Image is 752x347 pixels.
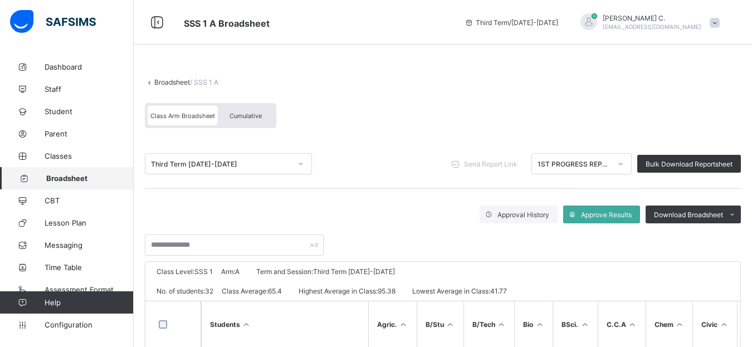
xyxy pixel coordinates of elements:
[464,160,517,168] span: Send Report Link
[646,301,693,347] th: Chem
[256,267,313,276] span: Term and Session:
[151,160,291,168] div: Third Term [DATE]-[DATE]
[45,218,134,227] span: Lesson Plan
[150,112,215,120] span: Class Arm Broadsheet
[242,320,251,329] i: Sort Ascending
[569,13,725,32] div: EmmanuelC.
[45,241,134,250] span: Messaging
[45,298,133,307] span: Help
[157,267,194,276] span: Class Level:
[535,320,544,329] i: Sort in Ascending Order
[412,287,490,295] span: Lowest Average in Class:
[598,301,646,347] th: C.C.A
[675,320,685,329] i: Sort in Ascending Order
[201,301,368,347] th: Students
[184,18,270,29] span: Class Arm Broadsheet
[446,320,455,329] i: Sort in Ascending Order
[45,62,134,71] span: Dashboard
[45,107,134,116] span: Student
[154,78,190,86] a: Broadsheet
[190,78,218,86] span: / SSS 1 A
[628,320,637,329] i: Sort in Ascending Order
[719,320,729,329] i: Sort in Ascending Order
[45,196,134,205] span: CBT
[603,23,701,30] span: [EMAIL_ADDRESS][DOMAIN_NAME]
[646,160,733,168] span: Bulk Download Reportsheet
[45,129,134,138] span: Parent
[581,211,632,219] span: Approve Results
[538,160,611,168] div: 1ST PROGRESS REPORT
[553,301,598,347] th: BSci.
[465,18,558,27] span: session/term information
[45,263,134,272] span: Time Table
[378,287,395,295] span: 95.38
[497,320,506,329] i: Sort in Ascending Order
[222,287,268,295] span: Class Average:
[45,320,133,329] span: Configuration
[157,287,205,295] span: No. of students:
[221,267,235,276] span: Arm:
[10,10,96,33] img: safsims
[45,85,134,94] span: Staff
[603,14,701,22] span: [PERSON_NAME] C.
[45,151,134,160] span: Classes
[399,320,408,329] i: Sort in Ascending Order
[205,287,213,295] span: 32
[268,287,282,295] span: 65.4
[654,211,723,219] span: Download Broadsheet
[235,267,240,276] span: A
[45,285,134,294] span: Assessment Format
[194,267,213,276] span: SSS 1
[692,301,737,347] th: Civic
[229,112,262,120] span: Cumulative
[313,267,395,276] span: Third Term [DATE]-[DATE]
[46,174,134,183] span: Broadsheet
[580,320,589,329] i: Sort in Ascending Order
[368,301,417,347] th: Agric.
[514,301,553,347] th: Bio
[490,287,507,295] span: 41.77
[417,301,463,347] th: B/Stu
[463,301,515,347] th: B/Tech
[299,287,378,295] span: Highest Average in Class:
[497,211,549,219] span: Approval History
